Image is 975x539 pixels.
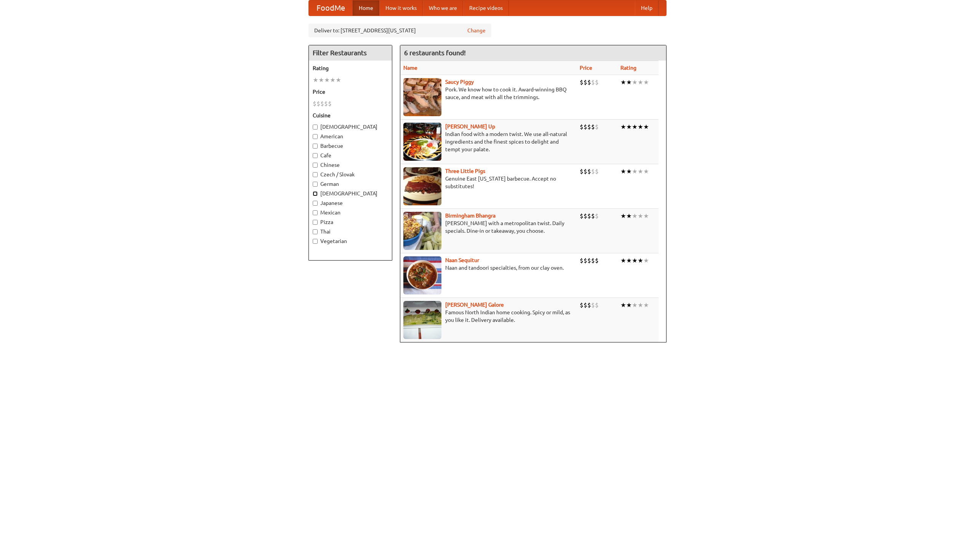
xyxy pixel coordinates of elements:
[620,123,626,131] li: ★
[403,301,441,339] img: currygalore.jpg
[403,130,574,153] p: Indian food with a modern twist. We use all-natural ingredients and the finest spices to delight ...
[403,212,441,250] img: bhangra.jpg
[580,78,583,86] li: $
[403,309,574,324] p: Famous North Indian home cooking. Spicy or mild, as you like it. Delivery available.
[445,302,504,308] a: [PERSON_NAME] Galore
[643,256,649,265] li: ★
[403,123,441,161] img: curryup.jpg
[635,0,659,16] a: Help
[587,123,591,131] li: $
[313,152,388,159] label: Cafe
[632,167,638,176] li: ★
[632,301,638,309] li: ★
[403,175,574,190] p: Genuine East [US_STATE] barbecue. Accept no substitutes!
[591,167,595,176] li: $
[445,213,495,219] b: Birmingham Bhangra
[403,264,574,272] p: Naan and tandoori specialties, from our clay oven.
[580,212,583,220] li: $
[313,133,388,140] label: American
[638,167,643,176] li: ★
[587,167,591,176] li: $
[583,78,587,86] li: $
[638,256,643,265] li: ★
[379,0,423,16] a: How it works
[626,212,632,220] li: ★
[632,123,638,131] li: ★
[626,167,632,176] li: ★
[313,88,388,96] h5: Price
[313,163,318,168] input: Chinese
[313,237,388,245] label: Vegetarian
[445,168,485,174] a: Three Little Pigs
[313,228,388,235] label: Thai
[632,78,638,86] li: ★
[445,123,495,130] b: [PERSON_NAME] Up
[445,257,479,263] a: Naan Sequitur
[313,123,388,131] label: [DEMOGRAPHIC_DATA]
[591,301,595,309] li: $
[595,256,599,265] li: $
[324,99,328,108] li: $
[643,212,649,220] li: ★
[583,167,587,176] li: $
[308,24,491,37] div: Deliver to: [STREET_ADDRESS][US_STATE]
[313,76,318,84] li: ★
[638,123,643,131] li: ★
[583,256,587,265] li: $
[620,301,626,309] li: ★
[583,301,587,309] li: $
[626,123,632,131] li: ★
[320,99,324,108] li: $
[591,212,595,220] li: $
[643,301,649,309] li: ★
[313,229,318,234] input: Thai
[316,99,320,108] li: $
[643,78,649,86] li: ★
[632,212,638,220] li: ★
[318,76,324,84] li: ★
[353,0,379,16] a: Home
[313,201,318,206] input: Japanese
[313,134,318,139] input: American
[620,256,626,265] li: ★
[445,79,474,85] a: Saucy Piggy
[403,86,574,101] p: Pork. We know how to cook it. Award-winning BBQ sauce, and meat with all the trimmings.
[313,171,388,178] label: Czech / Slovak
[580,256,583,265] li: $
[423,0,463,16] a: Who we are
[620,65,636,71] a: Rating
[313,172,318,177] input: Czech / Slovak
[313,220,318,225] input: Pizza
[313,210,318,215] input: Mexican
[580,167,583,176] li: $
[643,123,649,131] li: ★
[336,76,341,84] li: ★
[620,212,626,220] li: ★
[467,27,486,34] a: Change
[313,218,388,226] label: Pizza
[313,64,388,72] h5: Rating
[404,49,466,56] ng-pluralize: 6 restaurants found!
[632,256,638,265] li: ★
[309,45,392,61] h4: Filter Restaurants
[638,301,643,309] li: ★
[313,182,318,187] input: German
[626,301,632,309] li: ★
[620,167,626,176] li: ★
[620,78,626,86] li: ★
[595,78,599,86] li: $
[591,123,595,131] li: $
[313,144,318,149] input: Barbecue
[587,256,591,265] li: $
[595,212,599,220] li: $
[313,199,388,207] label: Japanese
[313,153,318,158] input: Cafe
[591,78,595,86] li: $
[587,78,591,86] li: $
[403,256,441,294] img: naansequitur.jpg
[595,167,599,176] li: $
[330,76,336,84] li: ★
[643,167,649,176] li: ★
[313,161,388,169] label: Chinese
